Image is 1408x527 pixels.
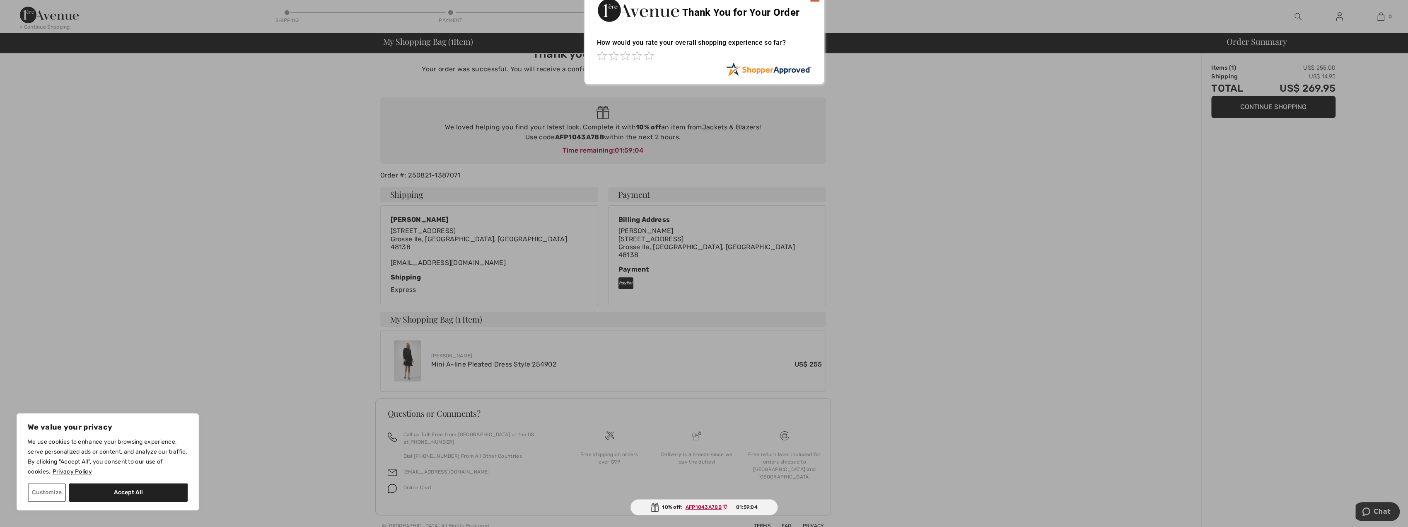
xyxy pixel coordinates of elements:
ins: AFP1043A78B [686,504,722,510]
a: Privacy Policy [52,468,92,476]
p: We use cookies to enhance your browsing experience, serve personalized ads or content, and analyz... [28,437,188,477]
div: 10% off: [630,499,778,515]
p: We value your privacy [28,422,188,432]
button: Customize [28,483,66,502]
span: Thank You for Your Order [682,7,799,18]
span: Chat [18,6,35,13]
img: Gift.svg [650,503,659,512]
span: 01:59:04 [736,503,757,511]
div: How would you rate your overall shopping experience so far? [597,30,811,62]
button: Accept All [69,483,188,502]
div: We value your privacy [17,413,199,510]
